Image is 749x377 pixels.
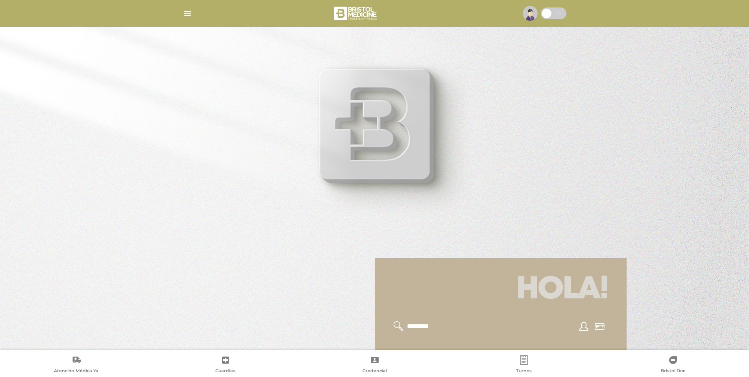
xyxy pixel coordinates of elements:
img: bristol-medicine-blanco.png [333,4,379,23]
span: Atención Médica Ya [54,368,98,375]
a: Credencial [300,355,449,375]
a: Turnos [449,355,598,375]
span: Credencial [362,368,387,375]
span: Turnos [516,368,532,375]
h1: Hola! [384,268,617,312]
span: Guardias [215,368,235,375]
a: Guardias [151,355,300,375]
span: Bristol Doc [661,368,685,375]
img: profile-placeholder.svg [523,6,538,21]
a: Atención Médica Ya [2,355,151,375]
a: Bristol Doc [598,355,747,375]
img: Cober_menu-lines-white.svg [183,9,192,18]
